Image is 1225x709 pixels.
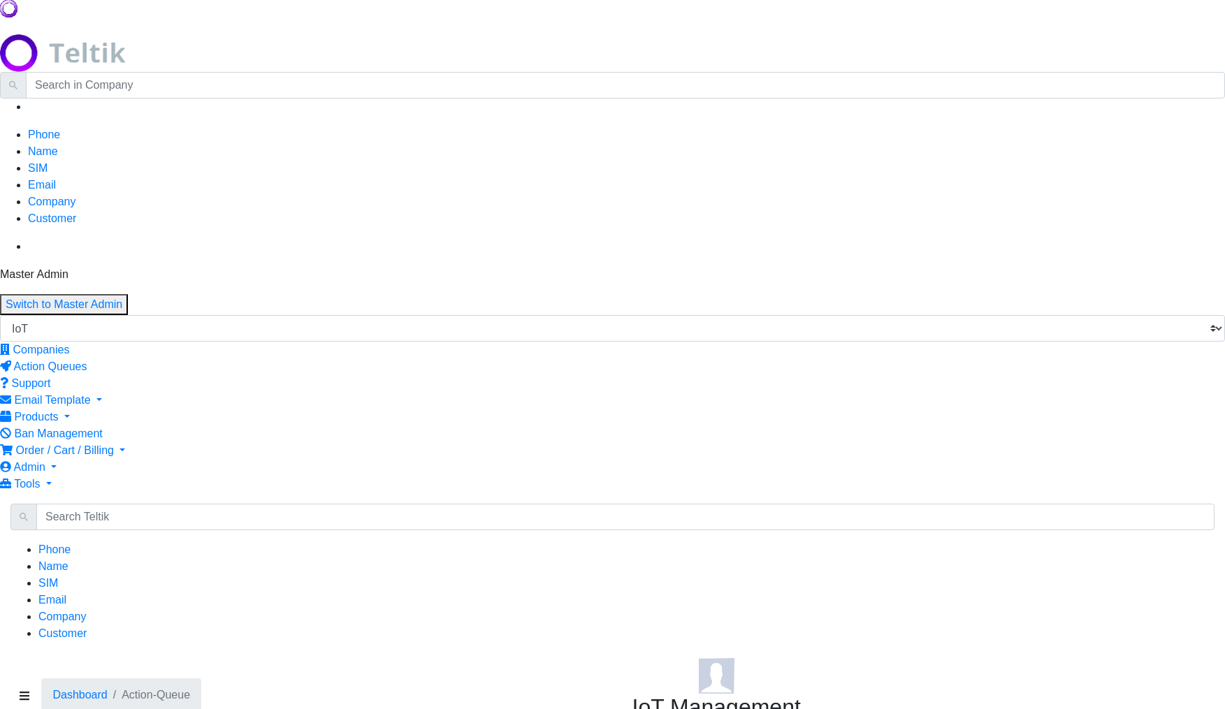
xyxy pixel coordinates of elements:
[38,627,87,639] a: Customer
[38,543,71,555] a: Phone
[36,504,1215,530] input: Search Teltik
[28,212,76,224] a: Customer
[6,298,122,310] a: Switch to Master Admin
[14,427,102,439] span: Ban Management
[13,344,69,356] span: Companies
[11,377,50,389] span: Support
[38,611,86,622] a: Company
[52,689,107,701] a: Dashboard
[108,687,190,703] li: Action-Queue
[38,577,58,589] a: SIM
[14,461,45,473] span: Admin
[15,444,113,456] span: Order / Cart / Billing
[14,360,87,372] span: Action Queues
[14,478,40,490] span: Tools
[28,196,75,207] a: Company
[28,129,60,140] a: Phone
[38,594,66,606] a: Email
[38,560,68,572] a: Name
[28,162,48,174] a: SIM
[14,394,90,406] span: Email Template
[26,72,1225,98] input: Search in Company
[28,179,56,191] a: Email
[14,411,58,423] span: Products
[28,145,58,157] a: Name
